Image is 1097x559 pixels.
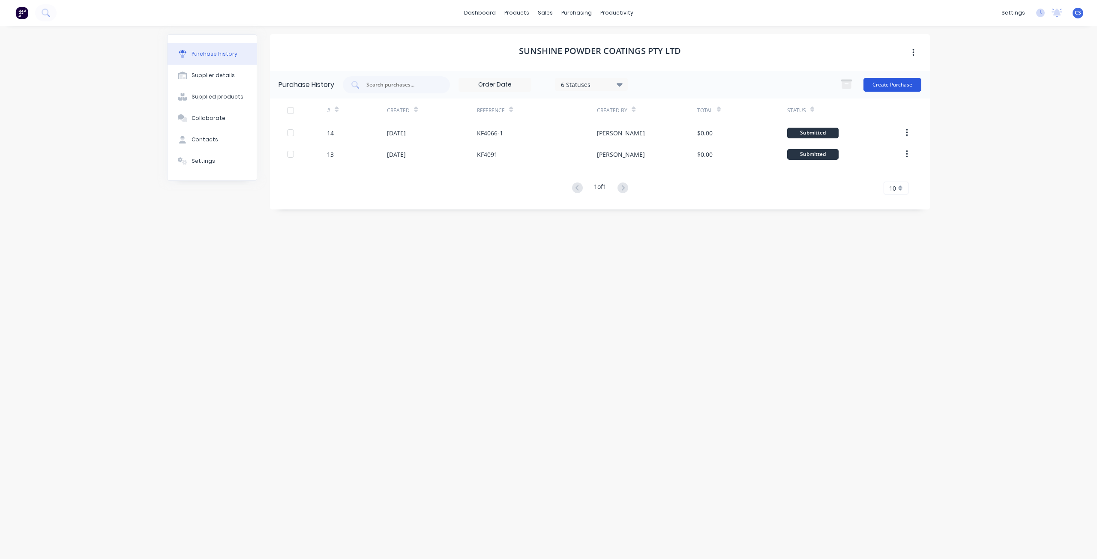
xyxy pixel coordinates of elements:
[192,114,225,122] div: Collaborate
[460,6,500,19] a: dashboard
[697,129,713,138] div: $0.00
[387,129,406,138] div: [DATE]
[597,129,645,138] div: [PERSON_NAME]
[366,81,437,89] input: Search purchases...
[192,50,237,58] div: Purchase history
[477,150,498,159] div: KF4091
[459,78,531,91] input: Order Date
[279,80,334,90] div: Purchase History
[561,80,622,89] div: 6 Statuses
[787,128,839,138] div: Submitted
[596,6,638,19] div: productivity
[997,6,1029,19] div: settings
[168,43,257,65] button: Purchase history
[597,107,627,114] div: Created By
[192,72,235,79] div: Supplier details
[557,6,596,19] div: purchasing
[192,93,243,101] div: Supplied products
[15,6,28,19] img: Factory
[697,107,713,114] div: Total
[327,150,334,159] div: 13
[327,107,330,114] div: #
[192,157,215,165] div: Settings
[787,149,839,160] div: Submitted
[168,129,257,150] button: Contacts
[500,6,534,19] div: products
[168,65,257,86] button: Supplier details
[168,150,257,172] button: Settings
[863,78,921,92] button: Create Purchase
[697,150,713,159] div: $0.00
[168,86,257,108] button: Supplied products
[597,150,645,159] div: [PERSON_NAME]
[889,184,896,193] span: 10
[477,129,503,138] div: KF4066-1
[477,107,505,114] div: Reference
[594,182,606,194] div: 1 of 1
[168,108,257,129] button: Collaborate
[787,107,806,114] div: Status
[534,6,557,19] div: sales
[327,129,334,138] div: 14
[192,136,218,143] div: Contacts
[1075,9,1081,17] span: CS
[519,46,681,56] h1: Sunshine Powder Coatings Pty Ltd
[387,107,410,114] div: Created
[387,150,406,159] div: [DATE]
